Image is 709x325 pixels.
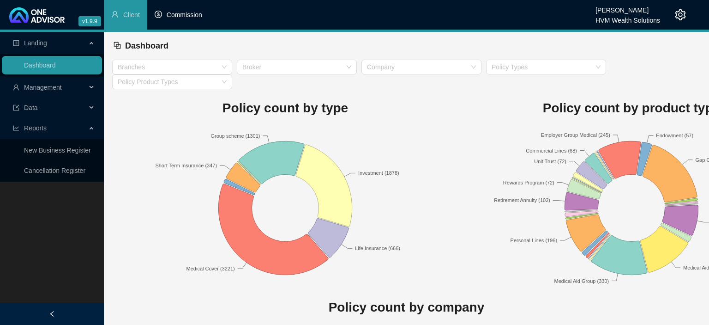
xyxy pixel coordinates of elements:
[186,266,235,271] text: Medical Cover (3221)
[24,61,56,69] a: Dashboard
[125,41,168,50] span: Dashboard
[656,133,693,138] text: Endowment (57)
[554,278,609,283] text: Medical Aid Group (330)
[526,147,577,153] text: Commercial Lines (68)
[503,179,554,185] text: Rewards Program (72)
[511,237,558,243] text: Personal Lines (196)
[210,133,260,138] text: Group scheme (1301)
[358,170,399,176] text: Investment (1878)
[155,162,217,168] text: Short Term Insurance (347)
[355,245,400,251] text: Life Insurance (666)
[13,84,19,91] span: user
[78,16,101,26] span: v1.9.9
[123,11,140,18] span: Client
[9,7,65,23] img: 2df55531c6924b55f21c4cf5d4484680-logo-light.svg
[155,11,162,18] span: dollar
[24,167,85,174] a: Cancellation Register
[675,9,686,20] span: setting
[534,158,566,164] text: Unit Trust (72)
[113,41,121,49] span: block
[24,124,47,132] span: Reports
[541,132,610,137] text: Employer Group Medical (245)
[13,104,19,111] span: import
[112,98,458,118] h1: Policy count by type
[595,12,660,23] div: HVM Wealth Solutions
[24,104,38,111] span: Data
[24,39,47,47] span: Landing
[167,11,202,18] span: Commission
[49,311,55,317] span: left
[13,125,19,131] span: line-chart
[24,147,91,154] a: New Business Register
[595,2,660,12] div: [PERSON_NAME]
[13,40,19,46] span: profile
[111,11,119,18] span: user
[112,297,701,318] h1: Policy count by company
[494,197,550,203] text: Retirement Annuity (102)
[24,84,62,91] span: Management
